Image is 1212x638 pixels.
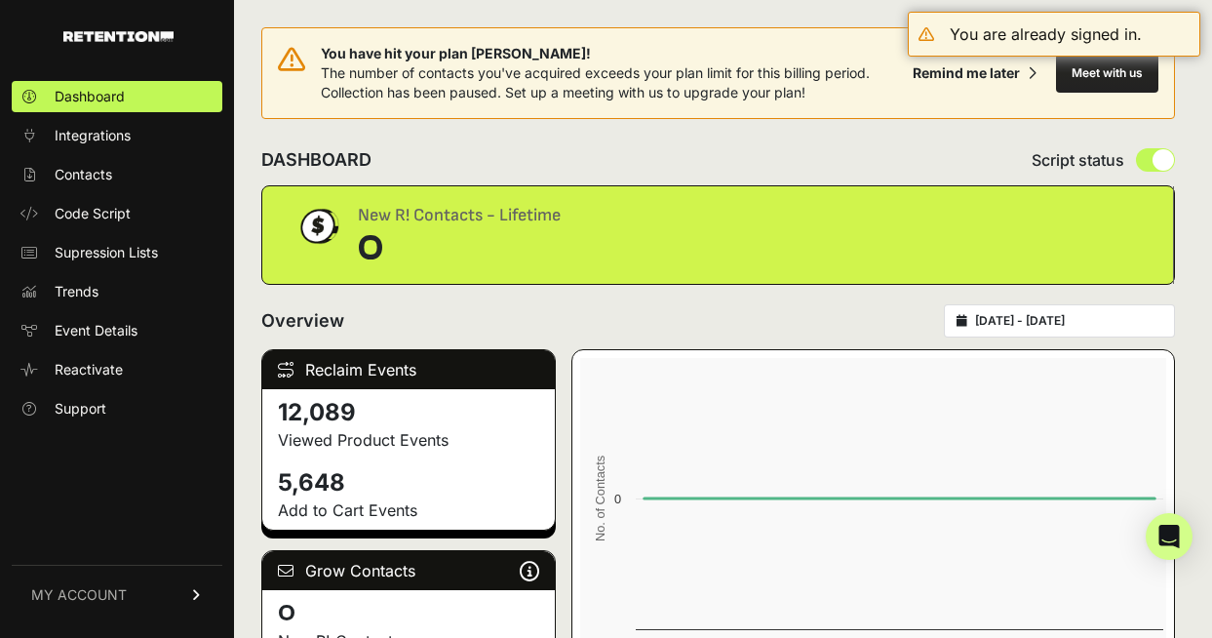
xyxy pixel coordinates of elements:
[321,44,905,63] span: You have hit your plan [PERSON_NAME]!
[12,565,222,624] a: MY ACCOUNT
[12,198,222,229] a: Code Script
[31,585,127,605] span: MY ACCOUNT
[55,321,137,340] span: Event Details
[1032,148,1124,172] span: Script status
[262,350,555,389] div: Reclaim Events
[55,243,158,262] span: Supression Lists
[321,64,870,100] span: The number of contacts you've acquired exceeds your plan limit for this billing period. Collectio...
[12,393,222,424] a: Support
[261,146,371,174] h2: DASHBOARD
[12,276,222,307] a: Trends
[1146,513,1192,560] div: Open Intercom Messenger
[55,204,131,223] span: Code Script
[278,397,539,428] h4: 12,089
[55,87,125,106] span: Dashboard
[905,56,1044,91] button: Remind me later
[593,456,607,541] text: No. of Contacts
[12,159,222,190] a: Contacts
[55,126,131,145] span: Integrations
[12,354,222,385] a: Reactivate
[278,598,539,629] h4: 0
[262,551,555,590] div: Grow Contacts
[12,120,222,151] a: Integrations
[55,399,106,419] span: Support
[12,237,222,268] a: Supression Lists
[12,315,222,346] a: Event Details
[55,360,123,379] span: Reactivate
[55,165,112,184] span: Contacts
[55,282,98,301] span: Trends
[1056,54,1158,93] button: Meet with us
[261,307,344,335] h2: Overview
[950,22,1142,46] div: You are already signed in.
[614,492,621,506] text: 0
[278,498,539,522] p: Add to Cart Events
[358,229,561,268] div: 0
[278,467,539,498] h4: 5,648
[913,63,1020,83] div: Remind me later
[12,81,222,112] a: Dashboard
[278,428,539,452] p: Viewed Product Events
[358,202,561,229] div: New R! Contacts - Lifetime
[63,31,174,42] img: Retention.com
[293,202,342,251] img: dollar-coin-05c43ed7efb7bc0c12610022525b4bbbb207c7efeef5aecc26f025e68dcafac9.png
